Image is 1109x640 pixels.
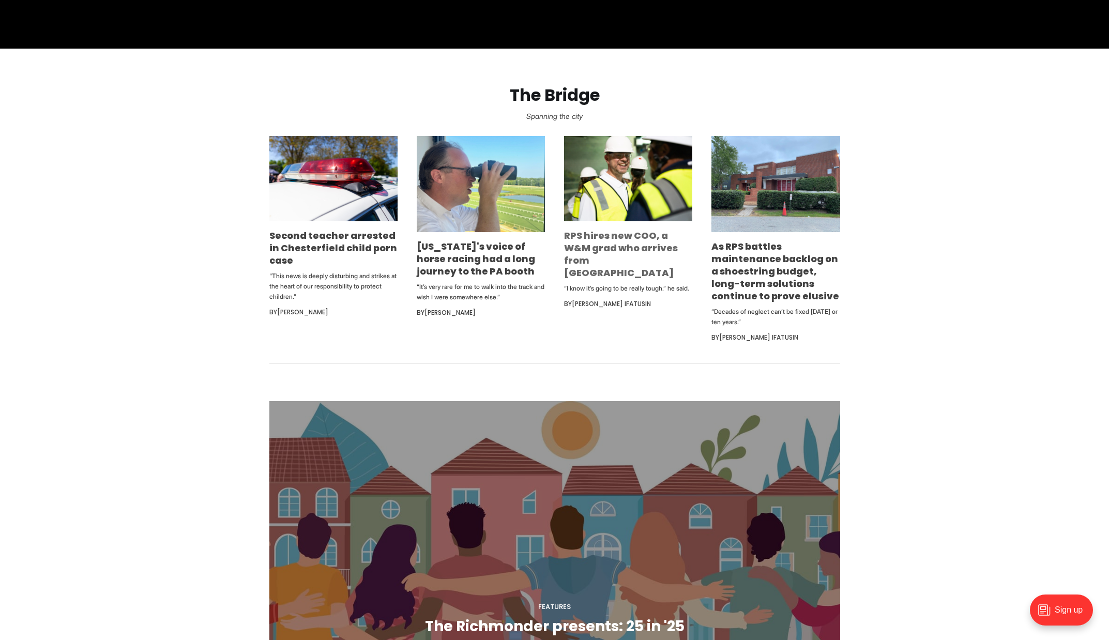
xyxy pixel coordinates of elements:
[424,308,476,317] a: [PERSON_NAME]
[564,283,692,294] p: “I know it’s going to be really tough.” he said.
[17,86,1092,105] h2: The Bridge
[711,136,840,232] img: As RPS battles maintenance backlog on a shoestring budget, long-term solutions continue to prove ...
[269,136,398,221] img: Second teacher arrested in Chesterfield child porn case
[711,307,840,327] p: “Decades of neglect can’t be fixed [DATE] or ten years.”
[425,616,685,636] a: The Richmonder presents: 25 in '25
[417,136,545,232] img: Virginia's voice of horse racing had a long journey to the PA booth
[269,306,398,318] div: By
[564,229,678,279] a: RPS hires new COO, a W&M grad who arrives from [GEOGRAPHIC_DATA]
[1021,589,1109,640] iframe: portal-trigger
[417,307,545,319] div: By
[277,308,328,316] a: [PERSON_NAME]
[538,602,571,612] a: Features
[17,109,1092,124] p: Spanning the city
[711,240,839,302] a: As RPS battles maintenance backlog on a shoestring budget, long-term solutions continue to prove ...
[719,333,798,342] a: [PERSON_NAME] Ifatusin
[269,271,398,302] p: "This news is deeply disturbing and strikes at the heart of our responsibility to protect children."
[572,299,651,308] a: [PERSON_NAME] Ifatusin
[417,240,535,278] a: [US_STATE]'s voice of horse racing had a long journey to the PA booth
[564,136,692,222] img: RPS hires new COO, a W&M grad who arrives from Indianapolis
[564,298,692,310] div: By
[417,282,545,302] p: “It’s very rare for me to walk into the track and wish I were somewhere else.”
[711,331,840,344] div: By
[269,229,397,267] a: Second teacher arrested in Chesterfield child porn case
